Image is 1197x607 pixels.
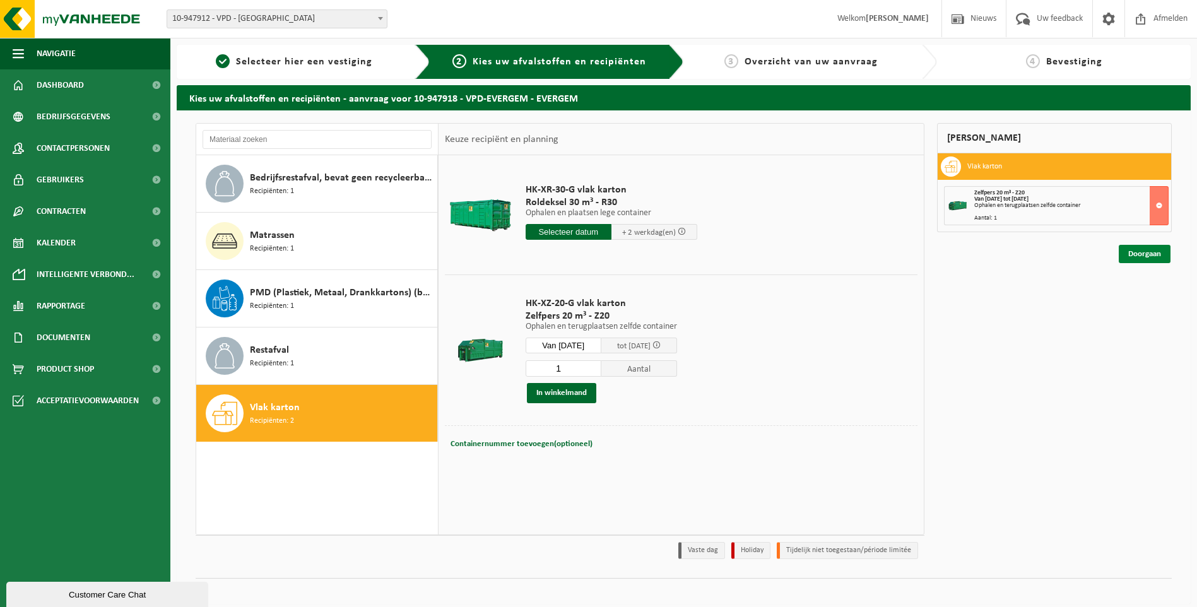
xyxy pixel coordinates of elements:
input: Selecteer datum [526,338,601,353]
p: Ophalen en plaatsen lege container [526,209,697,218]
span: Zelfpers 20 m³ - Z20 [526,310,677,322]
span: Navigatie [37,38,76,69]
span: Contracten [37,196,86,227]
li: Holiday [731,542,770,559]
span: Kies uw afvalstoffen en recipiënten [473,57,646,67]
span: Selecteer hier een vestiging [236,57,372,67]
span: Matrassen [250,228,295,243]
span: 10-947912 - VPD - ASSE [167,10,387,28]
span: Zelfpers 20 m³ - Z20 [974,189,1025,196]
a: 1Selecteer hier een vestiging [183,54,405,69]
strong: [PERSON_NAME] [866,14,929,23]
button: Containernummer toevoegen(optioneel) [449,435,594,453]
span: Product Shop [37,353,94,385]
span: Restafval [250,343,289,358]
input: Materiaal zoeken [203,130,432,149]
span: Recipiënten: 2 [250,415,294,427]
span: Intelligente verbond... [37,259,134,290]
strong: Van [DATE] tot [DATE] [974,196,1029,203]
span: Recipiënten: 1 [250,300,294,312]
span: HK-XR-30-G vlak karton [526,184,697,196]
span: Overzicht van uw aanvraag [745,57,878,67]
iframe: chat widget [6,579,211,607]
span: Recipiënten: 1 [250,186,294,197]
span: Rapportage [37,290,85,322]
span: 4 [1026,54,1040,68]
div: Keuze recipiënt en planning [439,124,565,155]
div: Aantal: 1 [974,215,1168,221]
span: Containernummer toevoegen(optioneel) [451,440,593,448]
span: tot [DATE] [617,342,651,350]
button: In winkelmand [527,383,596,403]
span: Gebruikers [37,164,84,196]
button: Matrassen Recipiënten: 1 [196,213,438,270]
span: 10-947912 - VPD - ASSE [167,9,387,28]
span: Aantal [601,360,677,377]
span: Documenten [37,322,90,353]
span: + 2 werkdag(en) [622,228,676,237]
button: PMD (Plastiek, Metaal, Drankkartons) (bedrijven) Recipiënten: 1 [196,270,438,327]
span: Bedrijfsgegevens [37,101,110,133]
button: Vlak karton Recipiënten: 2 [196,385,438,442]
p: Ophalen en terugplaatsen zelfde container [526,322,677,331]
div: Ophalen en terugplaatsen zelfde container [974,203,1168,209]
span: Recipiënten: 1 [250,243,294,255]
li: Tijdelijk niet toegestaan/période limitée [777,542,918,559]
span: HK-XZ-20-G vlak karton [526,297,677,310]
span: Kalender [37,227,76,259]
h2: Kies uw afvalstoffen en recipiënten - aanvraag voor 10-947918 - VPD-EVERGEM - EVERGEM [177,85,1191,110]
h3: Vlak karton [967,156,1002,177]
li: Vaste dag [678,542,725,559]
span: Bedrijfsrestafval, bevat geen recycleerbare fracties, verbrandbaar na verkleining [250,170,434,186]
a: Doorgaan [1119,245,1170,263]
span: 2 [452,54,466,68]
button: Bedrijfsrestafval, bevat geen recycleerbare fracties, verbrandbaar na verkleining Recipiënten: 1 [196,155,438,213]
span: Contactpersonen [37,133,110,164]
span: Bevestiging [1046,57,1102,67]
span: PMD (Plastiek, Metaal, Drankkartons) (bedrijven) [250,285,434,300]
button: Restafval Recipiënten: 1 [196,327,438,385]
span: Roldeksel 30 m³ - R30 [526,196,697,209]
span: 1 [216,54,230,68]
span: Acceptatievoorwaarden [37,385,139,416]
span: Vlak karton [250,400,300,415]
div: [PERSON_NAME] [937,123,1172,153]
span: Dashboard [37,69,84,101]
span: Recipiënten: 1 [250,358,294,370]
input: Selecteer datum [526,224,611,240]
span: 3 [724,54,738,68]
